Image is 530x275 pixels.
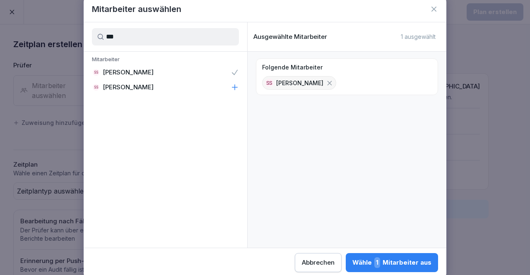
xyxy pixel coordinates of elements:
[276,79,323,87] p: [PERSON_NAME]
[93,84,99,91] div: SS
[346,253,438,272] button: Wähle1Mitarbeiter aus
[302,258,335,267] div: Abbrechen
[253,33,327,41] p: Ausgewählte Mitarbeiter
[401,33,436,41] p: 1 ausgewählt
[93,69,99,76] div: SS
[103,83,154,91] p: [PERSON_NAME]
[352,257,431,268] div: Wähle Mitarbeiter aus
[374,257,380,268] span: 1
[265,79,274,87] div: SS
[295,253,342,272] button: Abbrechen
[262,64,323,71] p: Folgende Mitarbeiter
[84,56,247,65] p: Mitarbeiter
[92,3,181,15] h1: Mitarbeiter auswählen
[103,68,154,77] p: [PERSON_NAME]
